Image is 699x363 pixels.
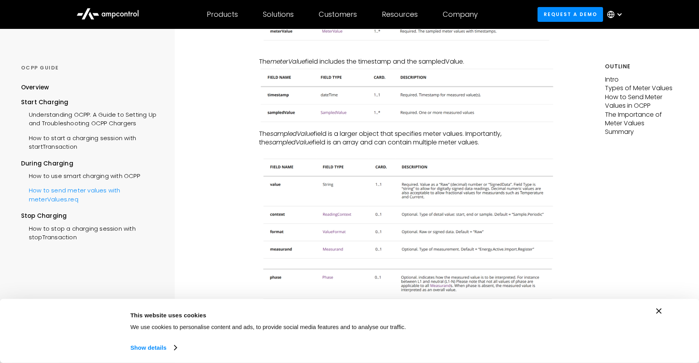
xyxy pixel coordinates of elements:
div: Products [207,10,238,19]
a: Show details [130,342,176,354]
button: Okay [530,308,642,331]
a: Understanding OCPP: A Guide to Setting Up and Troubleshooting OCPP Chargers [21,107,161,130]
button: Close banner [656,308,662,314]
p: Types of Meter Values [605,84,678,93]
p: The Importance of Meter Values [605,110,678,128]
div: Overview [21,83,49,92]
div: Solutions [263,10,294,19]
em: meterValue [270,57,305,66]
div: OCPP GUIDE [21,64,161,71]
a: How to start a charging session with startTransaction [21,130,161,153]
p: ‍ [259,147,555,156]
a: Request a demo [538,7,603,21]
div: Company [443,10,478,19]
div: Resources [382,10,418,19]
div: Stop Charging [21,212,161,220]
div: Start Charging [21,98,161,107]
a: How to send meter values with meterValues.req [21,182,161,206]
span: We use cookies to personalise content and ads, to provide social media features and to analyse ou... [130,324,406,330]
div: This website uses cookies [130,310,513,320]
h5: Outline [605,62,678,71]
a: How to use smart charging with OCPP [21,168,140,182]
em: sampledValue [269,138,312,147]
div: Customers [319,10,357,19]
p: ‍ [259,49,555,57]
p: Summary [605,128,678,136]
img: OCPP sampledValue fields [259,156,555,262]
p: Intro [605,75,678,84]
a: Overview [21,83,49,98]
img: OCPP sampledValue fields [259,265,555,342]
img: OCPP meterValue fields [259,66,555,126]
em: sampledValue [270,129,314,138]
p: The field is a larger object that specifies meter values. Importantly, the field is an array and ... [259,130,555,147]
p: The field includes the timestamp and the sampledValue. [259,57,555,66]
div: During Charging [21,159,161,168]
p: How to Send Meter Values in OCPP [605,93,678,110]
a: How to stop a charging session with stopTransaction [21,221,161,244]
